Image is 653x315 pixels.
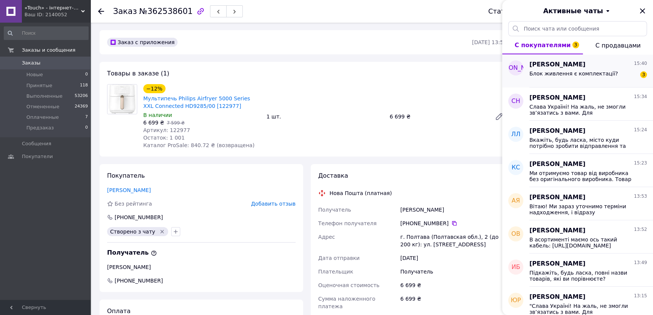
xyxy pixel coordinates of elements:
span: [PHONE_NUMBER] [114,277,164,284]
span: Дата отправки [318,255,360,261]
span: Блок живлення є комплектації? [529,71,618,77]
div: Вернуться назад [98,8,104,15]
a: [PERSON_NAME] [107,187,151,193]
a: Мультипечь Philips Airfryer 5000 Series XXL Connected HD9285/00 [122977] [143,95,250,109]
div: Заказ с приложения [107,38,178,47]
span: [PERSON_NAME] [529,94,586,102]
span: Підкажіть, будь ласка, повні назви товарів, які ви порівнюєте? [529,270,636,282]
button: СН[PERSON_NAME]15:34Слава Україні! На жаль, не змогли зв’язатись з вами. Для підтвердження замовл... [502,88,653,121]
span: Адрес [318,234,335,240]
div: 6 699 ₴ [399,278,508,292]
span: ИБ [512,263,520,272]
span: 13:15 [634,293,647,299]
svg: Удалить метку [159,229,165,235]
div: [PHONE_NUMBER] [400,220,507,227]
div: Ваш ID: 2140052 [25,11,90,18]
span: Заказ [113,7,137,16]
span: [PERSON_NAME] [491,64,541,72]
span: [PERSON_NAME] [529,160,586,169]
span: Товары в заказе (1) [107,70,169,77]
span: Заказы и сообщения [22,47,75,54]
span: 3 [640,71,647,78]
div: Статус заказа [488,8,539,15]
div: 1 шт. [264,111,387,122]
time: [DATE] 13:54 [472,39,507,45]
input: Поиск [4,26,89,40]
span: 53206 [75,93,88,100]
div: 6 699 ₴ [399,292,508,313]
span: «Touch» - інтернет-магазин електроніки та гаджетів [25,5,81,11]
span: Сумма наложенного платежа [318,296,375,309]
span: Покупатели [22,153,53,160]
div: Нова Пошта (платная) [328,189,394,197]
span: В асортименті маємо ось такий кабель: [URL][DOMAIN_NAME] [529,237,636,249]
span: Активные чаты [543,6,603,16]
span: КС [512,163,520,172]
span: [PERSON_NAME] [529,260,586,268]
span: Получатель [318,207,351,213]
span: С продавцами [595,42,641,49]
span: 7 [85,114,88,121]
span: С покупателями [515,41,571,49]
span: "Слава Україні! На жаль, не змогли зв’язатись з вами. Для підтвердження замовлення №366292898, за... [529,303,636,315]
span: Плательщик [318,269,353,275]
button: С продавцами [583,36,653,54]
span: Телефон получателя [318,220,377,226]
button: [PERSON_NAME][PERSON_NAME]15:40Блок живлення є комплектації?3 [502,54,653,88]
span: Предзаказ [26,124,54,131]
button: Закрыть [638,6,647,15]
span: ОВ [511,230,520,238]
span: 13:53 [634,193,647,200]
span: 13:52 [634,226,647,233]
span: Принятые [26,82,52,89]
span: [PERSON_NAME] [529,193,586,202]
span: Сообщения [22,140,51,147]
span: Заказы [22,60,40,66]
div: 6 699 ₴ [386,111,489,122]
span: [PERSON_NAME] [529,60,586,69]
span: Без рейтинга [115,201,152,207]
span: Доставка [318,172,348,179]
span: 7 599 ₴ [167,120,184,126]
span: Створено з чату [110,229,155,235]
span: Каталог ProSale: 840.72 ₴ (возвращена) [143,142,254,148]
span: ЮР [511,296,521,305]
span: Отмененные [26,103,59,110]
span: Добавить отзыв [251,201,296,207]
div: [PERSON_NAME] [399,203,508,217]
span: [PERSON_NAME] [529,293,586,301]
span: 13:49 [634,260,647,266]
span: №362538601 [139,7,193,16]
span: Получатель [107,249,157,256]
div: −12% [143,84,166,93]
span: Покупатель [107,172,145,179]
span: Вкажіть, будь ласка, місто куди потрібно зробити відправлення та номер пошти [529,137,636,149]
span: Выполненные [26,93,63,100]
span: АЯ [512,197,520,205]
button: ИБ[PERSON_NAME]13:49Підкажіть, будь ласка, повні назви товарів, які ви порівнюєте? [502,254,653,287]
span: Оплаченные [26,114,59,121]
span: 6 699 ₴ [143,120,164,126]
span: 0 [85,71,88,78]
span: Артикул: 122977 [143,127,190,133]
span: В наличии [143,112,172,118]
button: ОВ[PERSON_NAME]13:52В асортименті маємо ось такий кабель: [URL][DOMAIN_NAME] [502,220,653,254]
span: Ми отримуємо товар від виробника без оригінального виробника. Товар не був у використанні [529,170,636,182]
button: С покупателями3 [502,36,583,54]
button: Активные чаты [523,6,632,16]
button: ЛЛ[PERSON_NAME]15:24Вкажіть, будь ласка, місто куди потрібно зробити відправлення та номер пошти [502,121,653,154]
div: г. Полтава (Полтавская обл.), 2 (до 200 кг): ул. [STREET_ADDRESS] [399,230,508,251]
div: Получатель [399,265,508,278]
div: [DATE] [399,251,508,265]
span: Оплата [107,307,130,315]
span: 118 [80,82,88,89]
span: Остаток: 1 001 [143,135,185,141]
span: 15:40 [634,60,647,67]
span: 15:23 [634,160,647,166]
a: Редактировать [492,109,507,124]
span: 3 [572,41,579,48]
span: 15:24 [634,127,647,133]
span: 15:34 [634,94,647,100]
span: ЛЛ [511,130,520,139]
img: Мультипечь Philips Airfryer 5000 Series XXL Connected HD9285/00 [122977] [107,85,137,114]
